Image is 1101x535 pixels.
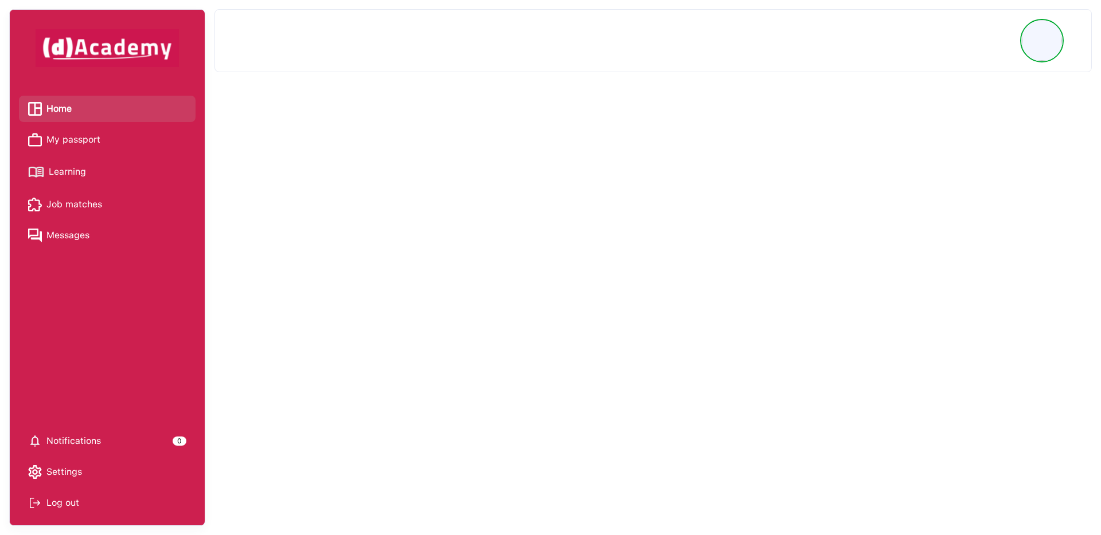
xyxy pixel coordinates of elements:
span: Messages [46,227,89,244]
div: Log out [28,494,186,512]
img: Learning icon [28,162,44,182]
a: Learning iconLearning [28,162,186,182]
img: setting [28,434,42,448]
span: Settings [46,463,82,481]
a: My passport iconMy passport [28,131,186,148]
span: Notifications [46,432,101,450]
img: Job matches icon [28,198,42,211]
img: setting [28,465,42,479]
span: Job matches [46,196,102,213]
div: 0 [173,436,186,446]
a: Job matches iconJob matches [28,196,186,213]
img: dAcademy [36,29,179,67]
span: Learning [49,163,86,180]
a: Messages iconMessages [28,227,186,244]
img: Log out [28,496,42,510]
span: Home [46,100,72,117]
img: Profile [1022,21,1062,61]
a: Home iconHome [28,100,186,117]
img: Messages icon [28,229,42,242]
span: My passport [46,131,100,148]
img: My passport icon [28,133,42,147]
img: Home icon [28,102,42,116]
